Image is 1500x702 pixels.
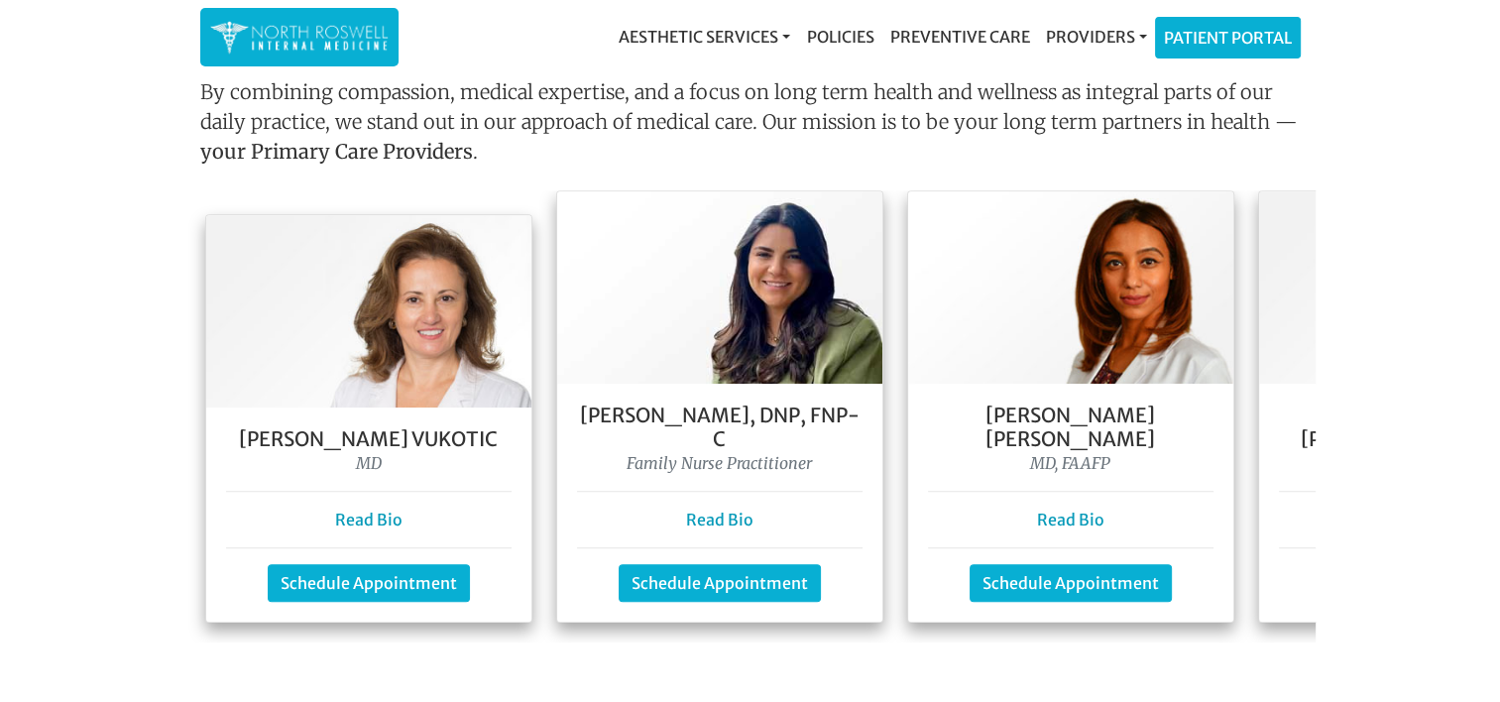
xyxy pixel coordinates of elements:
[356,453,382,473] i: MD
[206,215,531,408] img: Dr. Goga Vukotis
[577,404,863,451] h5: [PERSON_NAME], DNP, FNP- C
[1156,18,1300,58] a: Patient Portal
[226,427,512,451] h5: [PERSON_NAME] Vukotic
[335,510,403,529] a: Read Bio
[798,17,881,57] a: Policies
[268,564,470,602] a: Schedule Appointment
[619,564,821,602] a: Schedule Appointment
[627,453,812,473] i: Family Nurse Practitioner
[200,139,473,164] strong: your Primary Care Providers
[881,17,1037,57] a: Preventive Care
[686,510,753,529] a: Read Bio
[200,77,1301,175] p: By combining compassion, medical expertise, and a focus on long term health and wellness as integ...
[1037,17,1154,57] a: Providers
[1037,510,1104,529] a: Read Bio
[1030,453,1110,473] i: MD, FAAFP
[611,17,798,57] a: Aesthetic Services
[908,191,1233,384] img: Dr. Farah Mubarak Ali MD, FAAFP
[210,18,389,57] img: North Roswell Internal Medicine
[970,564,1172,602] a: Schedule Appointment
[928,404,1213,451] h5: [PERSON_NAME] [PERSON_NAME]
